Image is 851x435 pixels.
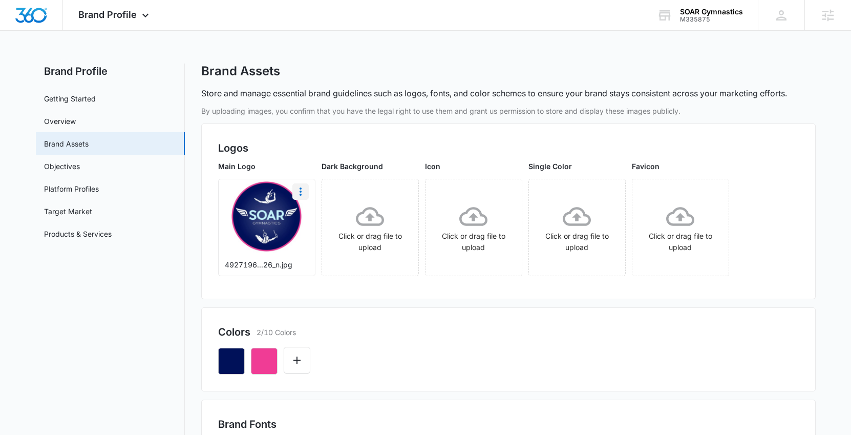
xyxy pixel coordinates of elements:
a: Target Market [44,206,92,217]
a: Getting Started [44,93,96,104]
div: Click or drag file to upload [632,202,729,253]
div: account name [680,8,743,16]
img: logo_orange.svg [16,16,25,25]
a: Objectives [44,161,80,172]
p: Main Logo [218,161,315,172]
div: v 4.0.25 [29,16,50,25]
p: 2/10 Colors [257,327,296,338]
a: Products & Services [44,229,112,239]
img: tab_domain_overview_orange.svg [28,59,36,68]
div: Keywords by Traffic [113,60,173,67]
p: Icon [425,161,522,172]
a: Brand Assets [44,138,89,149]
div: Click or drag file to upload [322,202,418,253]
h2: Brand Profile [36,64,185,79]
span: Click or drag file to upload [322,179,418,276]
div: Click or drag file to upload [529,202,625,253]
button: More [292,183,309,200]
div: Click or drag file to upload [425,202,522,253]
p: 4927196...26_n.jpg [225,259,309,270]
a: Platform Profiles [44,183,99,194]
p: Single Color [528,161,626,172]
img: tab_keywords_by_traffic_grey.svg [102,59,110,68]
div: account id [680,16,743,23]
h2: Brand Fonts [218,417,799,432]
h2: Colors [218,324,250,340]
img: User uploaded logo [230,180,303,253]
div: Domain: [DOMAIN_NAME] [27,27,113,35]
h1: Brand Assets [201,64,280,79]
span: Click or drag file to upload [632,179,729,276]
button: Edit Color [284,347,310,374]
div: Domain Overview [39,60,92,67]
p: Favicon [632,161,729,172]
a: Overview [44,116,76,127]
img: website_grey.svg [16,27,25,35]
p: Store and manage essential brand guidelines such as logos, fonts, and color schemes to ensure you... [201,87,787,99]
p: Dark Background [322,161,419,172]
span: Brand Profile [78,9,137,20]
span: Click or drag file to upload [529,179,625,276]
span: Click or drag file to upload [425,179,522,276]
h2: Logos [218,140,799,156]
p: By uploading images, you confirm that you have the legal right to use them and grant us permissio... [201,106,816,116]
